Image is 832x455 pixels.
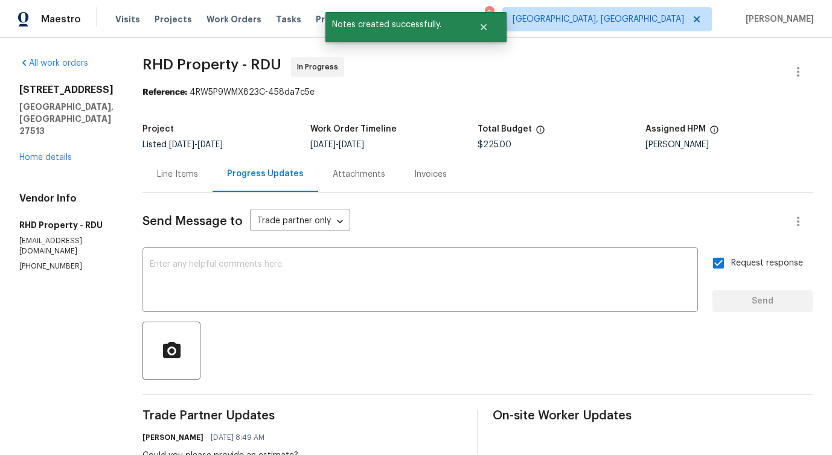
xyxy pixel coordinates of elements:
span: The total cost of line items that have been proposed by Opendoor. This sum includes line items th... [536,125,545,141]
span: Send Message to [142,215,243,227]
span: Tasks [276,15,301,24]
span: RHD Property - RDU [142,57,281,72]
span: [DATE] [339,141,364,149]
div: 4RW5P9WMX823C-458da7c5e [142,86,813,98]
span: Properties [316,13,363,25]
div: Invoices [414,168,447,180]
span: Listed [142,141,223,149]
p: [PHONE_NUMBER] [19,261,114,272]
span: Visits [115,13,140,25]
div: Line Items [157,168,198,180]
span: Request response [731,257,803,270]
button: Close [464,15,504,39]
span: - [169,141,223,149]
span: On-site Worker Updates [493,410,813,422]
h4: Vendor Info [19,192,114,205]
span: [DATE] [310,141,336,149]
span: [PERSON_NAME] [741,13,814,25]
span: $225.00 [478,141,511,149]
h5: RHD Property - RDU [19,219,114,231]
a: All work orders [19,59,88,68]
span: [DATE] [197,141,223,149]
h5: Project [142,125,174,133]
b: Reference: [142,88,187,97]
h5: [GEOGRAPHIC_DATA], [GEOGRAPHIC_DATA] 27513 [19,101,114,137]
a: Home details [19,153,72,162]
span: - [310,141,364,149]
h5: Total Budget [478,125,532,133]
span: Work Orders [206,13,261,25]
span: [DATE] [169,141,194,149]
div: 6 [485,7,493,19]
span: In Progress [297,61,343,73]
span: [DATE] 8:49 AM [211,431,264,444]
div: Attachments [333,168,385,180]
div: [PERSON_NAME] [645,141,813,149]
h5: Assigned HPM [645,125,706,133]
div: Progress Updates [227,168,304,180]
span: Projects [155,13,192,25]
h5: Work Order Timeline [310,125,397,133]
span: The hpm assigned to this work order. [709,125,719,141]
span: [GEOGRAPHIC_DATA], [GEOGRAPHIC_DATA] [513,13,684,25]
h2: [STREET_ADDRESS] [19,84,114,96]
span: Trade Partner Updates [142,410,462,422]
p: [EMAIL_ADDRESS][DOMAIN_NAME] [19,236,114,256]
h6: [PERSON_NAME] [142,431,203,444]
span: Notes created successfully. [325,12,464,37]
span: Maestro [41,13,81,25]
div: Trade partner only [250,212,350,232]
